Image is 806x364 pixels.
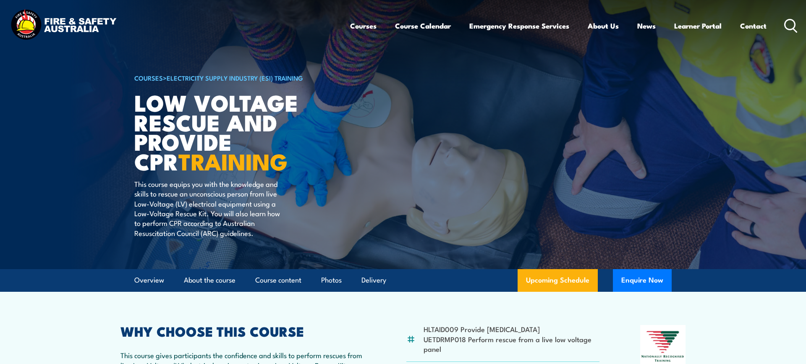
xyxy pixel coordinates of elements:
[740,15,767,37] a: Contact
[588,15,619,37] a: About Us
[613,269,672,292] button: Enquire Now
[134,73,163,82] a: COURSES
[134,269,164,291] a: Overview
[395,15,451,37] a: Course Calendar
[424,324,599,334] li: HLTAID009 Provide [MEDICAL_DATA]
[424,334,599,354] li: UETDRMP018 Perform rescue from a live low voltage panel
[255,269,301,291] a: Course content
[167,73,303,82] a: Electricity Supply Industry (ESI) Training
[469,15,569,37] a: Emergency Response Services
[637,15,656,37] a: News
[321,269,342,291] a: Photos
[674,15,722,37] a: Learner Portal
[361,269,386,291] a: Delivery
[134,179,288,238] p: This course equips you with the knowledge and skills to rescue an unconscious person from live Lo...
[350,15,377,37] a: Courses
[134,73,342,83] h6: >
[134,92,342,171] h1: Low Voltage Rescue and Provide CPR
[178,143,288,178] strong: TRAINING
[184,269,236,291] a: About the course
[120,325,366,337] h2: WHY CHOOSE THIS COURSE
[518,269,598,292] a: Upcoming Schedule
